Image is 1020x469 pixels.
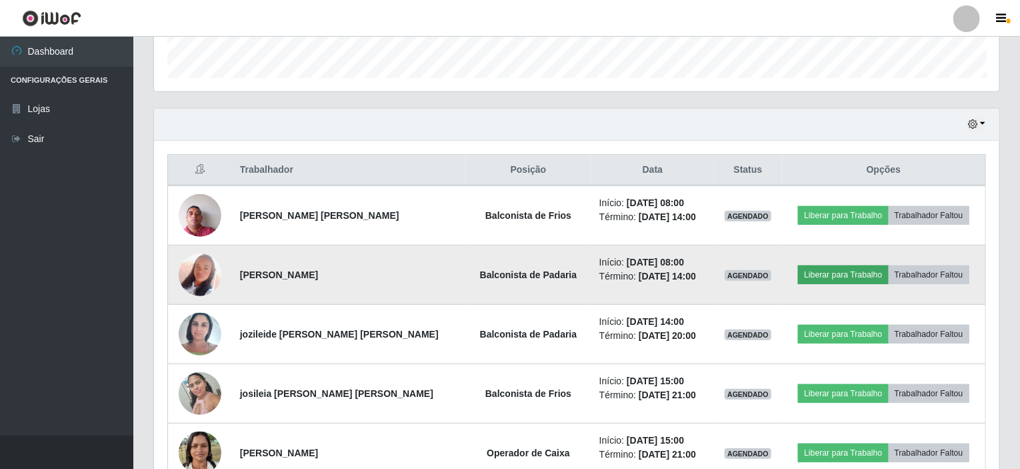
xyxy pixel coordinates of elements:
img: CoreUI Logo [22,10,81,27]
span: AGENDADO [725,270,771,281]
time: [DATE] 21:00 [639,449,696,460]
img: 1702328329487.jpeg [179,365,221,422]
li: Término: [599,388,706,402]
strong: Balconista de Frios [485,210,571,221]
span: AGENDADO [725,211,771,221]
th: Status [714,155,782,186]
button: Liberar para Trabalho [798,384,888,403]
button: Trabalhador Faltou [889,206,969,225]
time: [DATE] 14:00 [639,271,696,282]
time: [DATE] 15:00 [627,376,684,386]
button: Trabalhador Faltou [889,444,969,462]
strong: Balconista de Padaria [480,270,577,280]
button: Liberar para Trabalho [798,325,888,344]
img: 1659209415868.jpeg [179,187,221,244]
time: [DATE] 14:00 [639,211,696,222]
time: [DATE] 15:00 [627,435,684,446]
span: AGENDADO [725,448,771,459]
li: Término: [599,448,706,462]
span: AGENDADO [725,330,771,340]
li: Início: [599,196,706,210]
time: [DATE] 08:00 [627,257,684,268]
button: Liberar para Trabalho [798,266,888,284]
img: 1751121923069.jpeg [179,237,221,313]
time: [DATE] 14:00 [627,316,684,327]
strong: Balconista de Frios [485,388,571,399]
th: Opções [782,155,986,186]
time: [DATE] 21:00 [639,390,696,400]
li: Término: [599,210,706,224]
strong: [PERSON_NAME] [240,270,318,280]
th: Posição [465,155,591,186]
li: Início: [599,374,706,388]
strong: Operador de Caixa [487,448,570,458]
strong: jozileide [PERSON_NAME] [PERSON_NAME] [240,329,439,340]
strong: Balconista de Padaria [480,329,577,340]
time: [DATE] 20:00 [639,330,696,341]
button: Liberar para Trabalho [798,444,888,462]
strong: [PERSON_NAME] [PERSON_NAME] [240,210,399,221]
th: Data [591,155,714,186]
img: 1705690307767.jpeg [179,306,221,362]
li: Término: [599,329,706,343]
li: Início: [599,315,706,329]
span: AGENDADO [725,389,771,400]
li: Início: [599,434,706,448]
button: Liberar para Trabalho [798,206,888,225]
strong: josileia [PERSON_NAME] [PERSON_NAME] [240,388,433,399]
button: Trabalhador Faltou [889,266,969,284]
th: Trabalhador [232,155,465,186]
li: Início: [599,256,706,270]
li: Término: [599,270,706,284]
button: Trabalhador Faltou [889,384,969,403]
strong: [PERSON_NAME] [240,448,318,458]
button: Trabalhador Faltou [889,325,969,344]
time: [DATE] 08:00 [627,197,684,208]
